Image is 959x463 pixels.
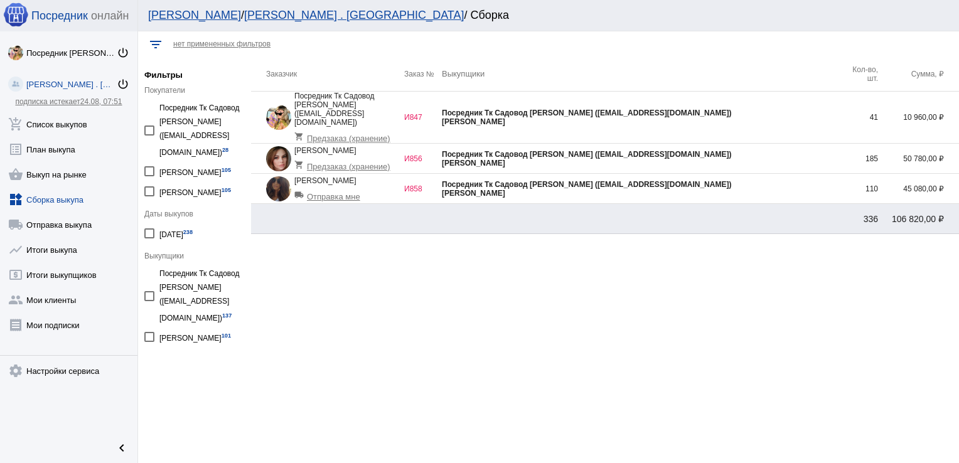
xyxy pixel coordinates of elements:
mat-icon: power_settings_new [117,78,129,90]
span: нет примененных фильтров [173,40,271,48]
mat-icon: show_chart [8,242,23,257]
div: [DATE] [159,225,193,242]
mat-icon: settings [8,363,23,378]
small: 105 [222,187,231,193]
td: 110 [840,174,878,204]
th: Сумма, ₽ [878,56,959,92]
div: Даты выкупов [144,210,245,218]
b: [PERSON_NAME] [442,159,505,168]
div: И858 [404,184,442,193]
div: И847 [404,113,442,122]
div: [PERSON_NAME] . [GEOGRAPHIC_DATA] [26,80,117,89]
mat-icon: group [8,292,23,307]
span: онлайн [91,9,129,23]
small: 105 [222,167,231,173]
img: P4-tjzPoZi1IBPzh9PPFfFpe3IlnPuZpLysGmHQ4RmQPDLVGXhRy00i18QHrPKeh0gWkXFDIejsYigdrjemjCntp.jpg [266,146,291,171]
td: 50 780,00 ₽ [878,144,959,174]
div: [PERSON_NAME] [159,328,231,345]
mat-icon: shopping_basket [8,167,23,182]
th: Выкупщики [442,56,840,92]
td: 41 [840,92,878,144]
img: klfIT1i2k3saJfNGA6XPqTU7p5ZjdXiiDsm8fFA7nihaIQp9Knjm0Fohy3f__4ywE27KCYV1LPWaOQBexqZpekWk.jpg [8,45,23,60]
div: Посредник Тк Садовод [PERSON_NAME] ([EMAIL_ADDRESS][DOMAIN_NAME]) [159,101,245,159]
a: [PERSON_NAME] . [GEOGRAPHIC_DATA] [244,9,464,21]
div: Отправка мне [294,185,398,201]
th: Заказчик [251,56,404,92]
div: Посредник Тк Садовод [PERSON_NAME] ([EMAIL_ADDRESS][DOMAIN_NAME]) [159,267,245,325]
mat-icon: receipt [8,317,23,333]
div: Предзаказ (хранение) [294,127,398,143]
mat-icon: filter_list [148,37,163,52]
span: 24.08, 07:51 [80,97,122,106]
mat-icon: local_atm [8,267,23,282]
b: [PERSON_NAME] [442,117,505,126]
div: Посредник [PERSON_NAME] [PERSON_NAME] [26,48,117,58]
div: И856 [404,154,442,163]
td: 10 960,00 ₽ [878,92,959,144]
img: community_200.png [8,77,23,92]
a: [PERSON_NAME] [148,9,241,21]
small: 28 [222,147,228,153]
div: Посредник Тк Садовод [PERSON_NAME] ([EMAIL_ADDRESS][DOMAIN_NAME]) [294,92,404,143]
mat-icon: list_alt [8,142,23,157]
mat-icon: shopping_cart [294,132,307,141]
div: [PERSON_NAME] [159,183,231,200]
a: подписка истекает24.08, 07:51 [15,97,122,106]
div: Предзаказ (хранение) [294,155,398,171]
td: 45 080,00 ₽ [878,174,959,204]
div: Выкупщики [144,252,245,260]
mat-icon: local_shipping [8,217,23,232]
th: Кол-во, шт. [840,56,878,92]
b: Посредник Тк Садовод [PERSON_NAME] ([EMAIL_ADDRESS][DOMAIN_NAME]) [442,150,731,159]
td: 185 [840,144,878,174]
th: Заказ № [404,56,442,92]
img: apple-icon-60x60.png [3,2,28,27]
img: DswxFn8eofnO5d9PzfsTmCDDM2C084Qvq32CvNVw8c0JajYaOrZz5JYWNrj--7e93YPZXg.jpg [266,176,291,201]
mat-icon: local_shipping [294,190,307,200]
td: 336 [840,204,878,234]
small: 238 [183,229,193,235]
td: 106 820,00 ₽ [878,204,959,234]
div: Покупатели [144,86,245,95]
b: Посредник Тк Садовод [PERSON_NAME] ([EMAIL_ADDRESS][DOMAIN_NAME]) [442,180,731,189]
img: klfIT1i2k3saJfNGA6XPqTU7p5ZjdXiiDsm8fFA7nihaIQp9Knjm0Fohy3f__4ywE27KCYV1LPWaOQBexqZpekWk.jpg [266,105,291,130]
div: / / Сборка [148,9,936,22]
h5: Фильтры [144,70,245,80]
mat-icon: power_settings_new [117,46,129,59]
b: [PERSON_NAME] [442,189,505,198]
div: [PERSON_NAME] [294,176,398,201]
small: 101 [222,333,231,339]
mat-icon: widgets [8,192,23,207]
mat-icon: add_shopping_cart [8,117,23,132]
div: [PERSON_NAME] [294,146,398,171]
div: [PERSON_NAME] [159,162,231,179]
mat-icon: chevron_left [114,440,129,455]
small: 137 [222,312,232,319]
span: Посредник [31,9,88,23]
b: Посредник Тк Садовод [PERSON_NAME] ([EMAIL_ADDRESS][DOMAIN_NAME]) [442,109,731,117]
mat-icon: shopping_cart [294,160,307,169]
